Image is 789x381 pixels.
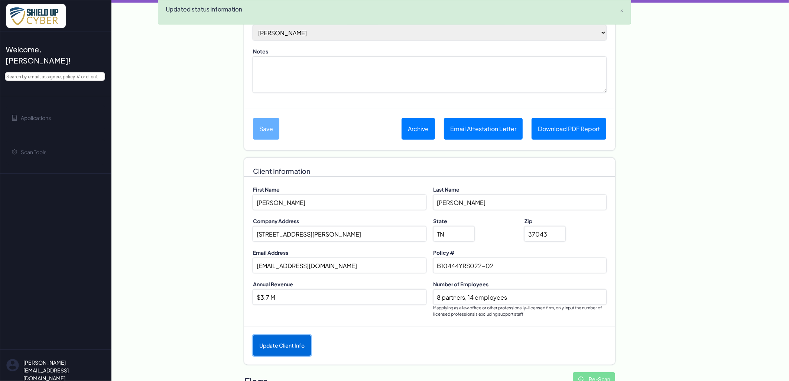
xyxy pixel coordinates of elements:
label: Notes [253,48,606,55]
label: Number of Employees [434,280,607,288]
p: Updated status information [166,5,607,14]
span: × [620,7,623,14]
img: application-icon.svg [12,115,17,121]
input: Policy Number [434,258,607,273]
input: Zip [525,227,565,241]
button: Archive [402,118,435,140]
span: Welcome, [PERSON_NAME]! [6,44,99,66]
a: Download PDF Report [532,118,606,140]
label: Annual Revenue [253,280,426,288]
input: Search by email, assignee, policy # or client [5,72,105,81]
button: Close [613,0,631,18]
a: Scan Tools [6,139,105,165]
input: Last name [434,195,607,210]
label: Company Address [253,217,426,225]
label: State [434,217,515,225]
label: Policy # [434,249,607,257]
input: Number of Employees [434,290,607,305]
a: Applications [6,105,105,130]
label: Zip [525,217,606,225]
span: Scan Tools [21,148,46,156]
button: Update Client Info [253,335,311,356]
input: Annual Revenue [253,290,426,305]
label: First Name [253,186,426,193]
button: Save [253,118,279,140]
span: Applications [21,114,51,122]
a: Welcome, [PERSON_NAME]! [6,41,105,69]
input: Company Address [253,227,426,241]
img: x7pemu0IxLxkcbZJZdzx2HwkaHwO9aaLS0XkQIJL.png [6,4,66,28]
img: su-uw-user-icon.svg [6,359,19,372]
h4: Client Information [253,162,606,173]
button: Email Attestation Letter [444,118,523,140]
input: State [434,227,474,241]
input: email address [253,258,426,273]
label: Last Name [434,186,607,193]
img: gear-icon.svg [12,149,17,155]
input: First name [253,195,426,210]
label: Email Address [253,249,426,257]
small: If applying as a law office or other professionally-licensed firm, only input the number of licen... [434,305,607,317]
